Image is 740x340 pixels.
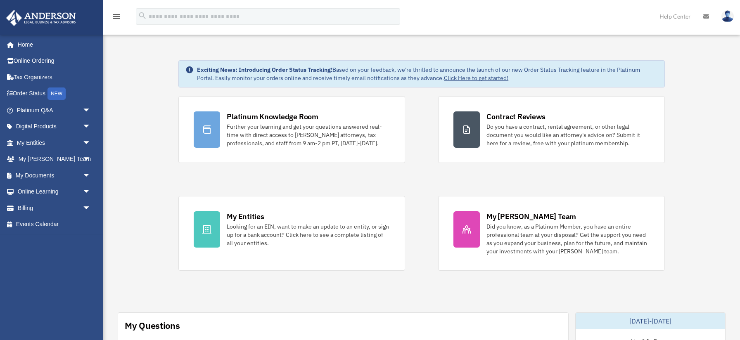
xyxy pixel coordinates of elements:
[83,102,99,119] span: arrow_drop_down
[6,69,103,85] a: Tax Organizers
[6,216,103,233] a: Events Calendar
[227,123,390,147] div: Further your learning and get your questions answered real-time with direct access to [PERSON_NAM...
[83,135,99,151] span: arrow_drop_down
[721,10,734,22] img: User Pic
[83,118,99,135] span: arrow_drop_down
[47,87,66,100] div: NEW
[576,313,725,329] div: [DATE]-[DATE]
[6,53,103,69] a: Online Ordering
[227,222,390,247] div: Looking for an EIN, want to make an update to an entity, or sign up for a bank account? Click her...
[197,66,332,73] strong: Exciting News: Introducing Order Status Tracking!
[6,102,103,118] a: Platinum Q&Aarrow_drop_down
[111,12,121,21] i: menu
[6,151,103,168] a: My [PERSON_NAME] Teamarrow_drop_down
[6,184,103,200] a: Online Learningarrow_drop_down
[138,11,147,20] i: search
[227,211,264,222] div: My Entities
[438,96,665,163] a: Contract Reviews Do you have a contract, rental agreement, or other legal document you would like...
[438,196,665,271] a: My [PERSON_NAME] Team Did you know, as a Platinum Member, you have an entire professional team at...
[178,196,405,271] a: My Entities Looking for an EIN, want to make an update to an entity, or sign up for a bank accoun...
[6,167,103,184] a: My Documentsarrow_drop_down
[6,85,103,102] a: Order StatusNEW
[111,14,121,21] a: menu
[486,222,650,255] div: Did you know, as a Platinum Member, you have an entire professional team at your disposal? Get th...
[178,96,405,163] a: Platinum Knowledge Room Further your learning and get your questions answered real-time with dire...
[83,151,99,168] span: arrow_drop_down
[6,36,99,53] a: Home
[486,111,546,122] div: Contract Reviews
[83,184,99,201] span: arrow_drop_down
[4,10,78,26] img: Anderson Advisors Platinum Portal
[125,319,180,332] div: My Questions
[6,135,103,151] a: My Entitiesarrow_drop_down
[83,167,99,184] span: arrow_drop_down
[444,74,508,82] a: Click Here to get started!
[83,200,99,217] span: arrow_drop_down
[6,200,103,216] a: Billingarrow_drop_down
[227,111,318,122] div: Platinum Knowledge Room
[197,66,658,82] div: Based on your feedback, we're thrilled to announce the launch of our new Order Status Tracking fe...
[6,118,103,135] a: Digital Productsarrow_drop_down
[486,123,650,147] div: Do you have a contract, rental agreement, or other legal document you would like an attorney's ad...
[486,211,576,222] div: My [PERSON_NAME] Team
